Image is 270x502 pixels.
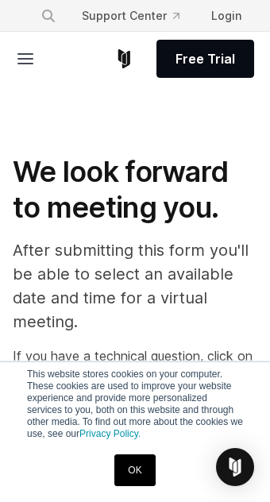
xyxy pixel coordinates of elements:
div: Open Intercom Messenger [216,448,254,486]
p: This website stores cookies on your computer. These cookies are used to improve your website expe... [27,369,243,440]
h1: We look forward to meeting you. [13,154,257,226]
a: Privacy Policy. [79,428,141,439]
div: Navigation Menu [28,2,254,30]
p: If you have a technical question, click on the Corellium icon in the lower right to chat live wit... [13,346,257,404]
a: Login [199,2,254,30]
p: After submitting this form you'll be able to select an available date and time for a virtual meet... [13,238,257,334]
a: Support Center [69,2,192,30]
a: OK [114,454,155,486]
span: Free Trial [175,49,235,68]
a: Free Trial [156,40,254,78]
button: Search [34,2,63,30]
a: Corellium Home [114,49,134,68]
